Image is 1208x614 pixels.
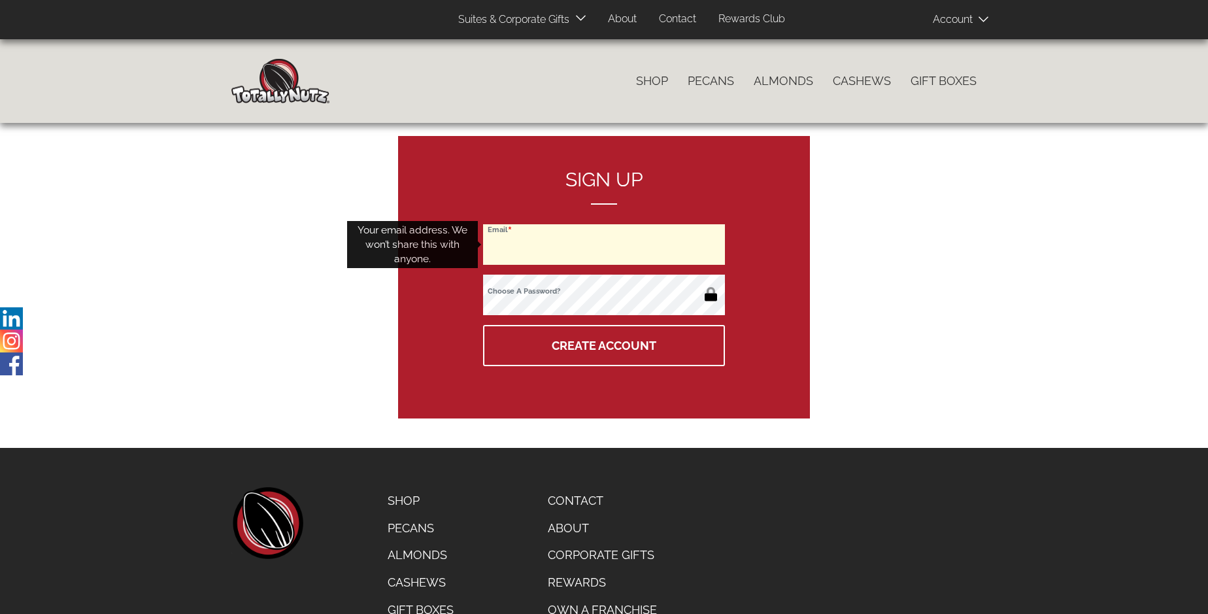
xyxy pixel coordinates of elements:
button: Create Account [483,325,725,366]
a: Pecans [678,67,744,95]
a: Almonds [378,541,463,569]
h2: Sign up [483,169,725,205]
a: Cashews [378,569,463,596]
a: About [598,7,646,32]
a: home [231,487,303,559]
img: Home [231,59,329,103]
a: Contact [649,7,706,32]
a: Rewards [538,569,667,596]
a: Cashews [823,67,901,95]
a: Corporate Gifts [538,541,667,569]
a: Pecans [378,515,463,542]
a: Suites & Corporate Gifts [448,7,573,33]
a: Contact [538,487,667,515]
a: Gift Boxes [901,67,986,95]
a: Shop [626,67,678,95]
a: Shop [378,487,463,515]
a: Almonds [744,67,823,95]
a: Rewards Club [709,7,795,32]
input: Email [483,224,725,265]
a: About [538,515,667,542]
div: Your email address. We won’t share this with anyone. [347,221,478,269]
